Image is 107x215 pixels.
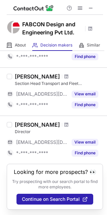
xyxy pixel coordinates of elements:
span: Decision makers [40,42,72,48]
header: Looking for more prospects? 👀 [14,169,96,175]
button: Reveal Button [72,101,98,108]
div: Director [15,129,103,135]
span: About [15,42,26,48]
div: [PERSON_NAME] [15,73,60,80]
button: Reveal Button [72,53,98,60]
span: Similar [87,42,100,48]
span: Continue on Search Portal [22,196,80,202]
span: [EMAIL_ADDRESS][DOMAIN_NAME] [16,91,68,97]
button: Reveal Button [72,91,98,97]
button: Reveal Button [72,150,98,156]
p: Try prospecting with our search portal to find more employees. [12,179,98,190]
button: Reveal Button [72,139,98,146]
img: d4f65f25b85594eba0a82f664b9131ab [7,21,20,34]
img: ContactOut v5.3.10 [13,4,54,12]
span: [EMAIL_ADDRESS][DOMAIN_NAME] [16,139,68,145]
button: Continue on Search Portal [16,194,93,205]
h1: FABCON Design and Engineering Pvt Ltd. [22,20,83,36]
div: [PERSON_NAME] [15,121,60,128]
div: Section Head Transport and Fleet Management [15,81,103,87]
